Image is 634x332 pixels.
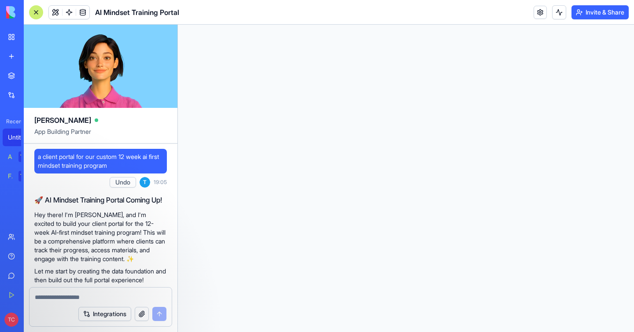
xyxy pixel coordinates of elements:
a: Feedback FormTRY [3,167,38,185]
div: TRY [18,171,33,181]
div: Untitled App [8,133,33,142]
button: Invite & Share [571,5,629,19]
div: TRY [18,151,33,162]
h2: 🚀 AI Mindset Training Portal Coming Up! [34,195,167,205]
img: logo [6,6,61,18]
span: AI Mindset Training Portal [95,7,179,18]
span: a client portal for our custom 12 week ai first mindset training program [38,152,163,170]
a: AI Logo GeneratorTRY [3,148,38,166]
span: TC [4,313,18,327]
p: Hey there! I'm [PERSON_NAME], and I'm excited to build your client portal for the 12-week AI-firs... [34,210,167,263]
a: Untitled App [3,129,38,146]
p: Let me start by creating the data foundation and then build out the full portal experience! [34,267,167,284]
button: Undo [110,177,136,188]
button: Integrations [78,307,131,321]
iframe: Intercom notifications message [125,266,302,328]
span: App Building Partner [34,127,167,143]
span: 19:05 [154,179,167,186]
span: T [140,177,150,188]
span: [PERSON_NAME] [34,115,91,125]
div: Feedback Form [8,172,12,181]
span: Recent [3,118,21,125]
div: AI Logo Generator [8,152,12,161]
